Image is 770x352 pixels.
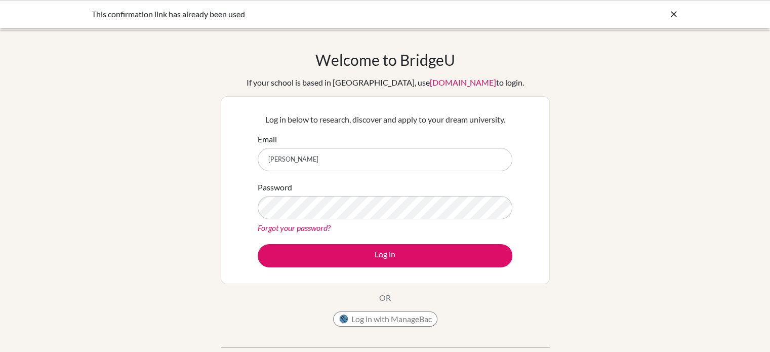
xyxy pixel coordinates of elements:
[333,311,437,327] button: Log in with ManageBac
[258,113,512,126] p: Log in below to research, discover and apply to your dream university.
[379,292,391,304] p: OR
[258,223,331,232] a: Forgot your password?
[92,8,527,20] div: This confirmation link has already been used
[258,181,292,193] label: Password
[258,133,277,145] label: Email
[315,51,455,69] h1: Welcome to BridgeU
[247,76,524,89] div: If your school is based in [GEOGRAPHIC_DATA], use to login.
[258,244,512,267] button: Log in
[430,77,496,87] a: [DOMAIN_NAME]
